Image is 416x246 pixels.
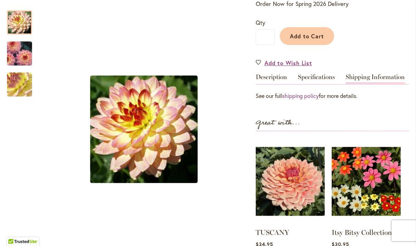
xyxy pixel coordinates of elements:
div: CHINA DOLL [7,3,39,34]
a: Specifications [298,74,335,84]
span: Add to Cart [290,32,324,40]
a: Itsy Bitsy Collection [332,228,392,237]
strong: Great with... [256,117,300,129]
a: Description [256,74,287,84]
iframe: Launch Accessibility Center [5,221,25,241]
div: CHINA DOLL [7,34,39,66]
img: TUSCANY [256,138,325,225]
button: Add to Cart [280,27,334,45]
span: Qty [256,19,265,26]
a: TUSCANY [256,228,289,237]
div: Detailed Product Info [256,74,409,100]
a: Add to Wish List [256,59,312,67]
div: CHINA DOLL [7,66,32,97]
a: Shipping Information [346,74,405,84]
span: Add to Wish List [264,59,312,67]
p: See our full for more details. [256,92,409,100]
a: shipping policy [282,92,319,99]
img: Itsy Bitsy Collection [332,138,401,225]
img: CHINA DOLL [90,75,198,183]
